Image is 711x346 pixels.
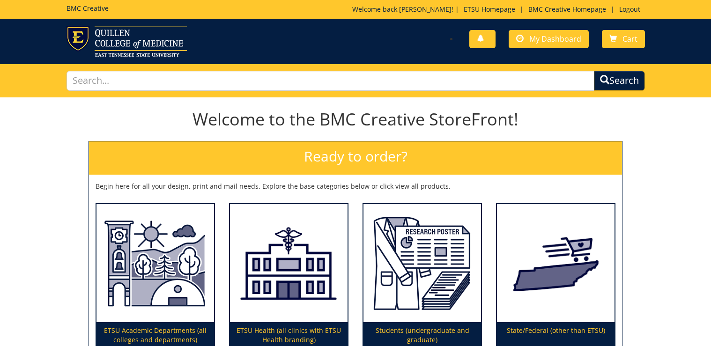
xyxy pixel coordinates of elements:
[67,5,109,12] h5: BMC Creative
[509,30,589,48] a: My Dashboard
[230,204,348,323] img: ETSU Health (all clinics with ETSU Health branding)
[497,204,615,323] img: State/Federal (other than ETSU)
[352,5,645,14] p: Welcome back, ! | | |
[459,5,520,14] a: ETSU Homepage
[67,26,187,57] img: ETSU logo
[399,5,452,14] a: [PERSON_NAME]
[524,5,611,14] a: BMC Creative Homepage
[622,34,637,44] span: Cart
[602,30,645,48] a: Cart
[529,34,581,44] span: My Dashboard
[594,71,645,91] button: Search
[89,141,622,175] h2: Ready to order?
[89,110,622,129] h1: Welcome to the BMC Creative StoreFront!
[96,204,214,323] img: ETSU Academic Departments (all colleges and departments)
[96,182,615,191] p: Begin here for all your design, print and mail needs. Explore the base categories below or click ...
[615,5,645,14] a: Logout
[67,71,594,91] input: Search...
[363,204,481,323] img: Students (undergraduate and graduate)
